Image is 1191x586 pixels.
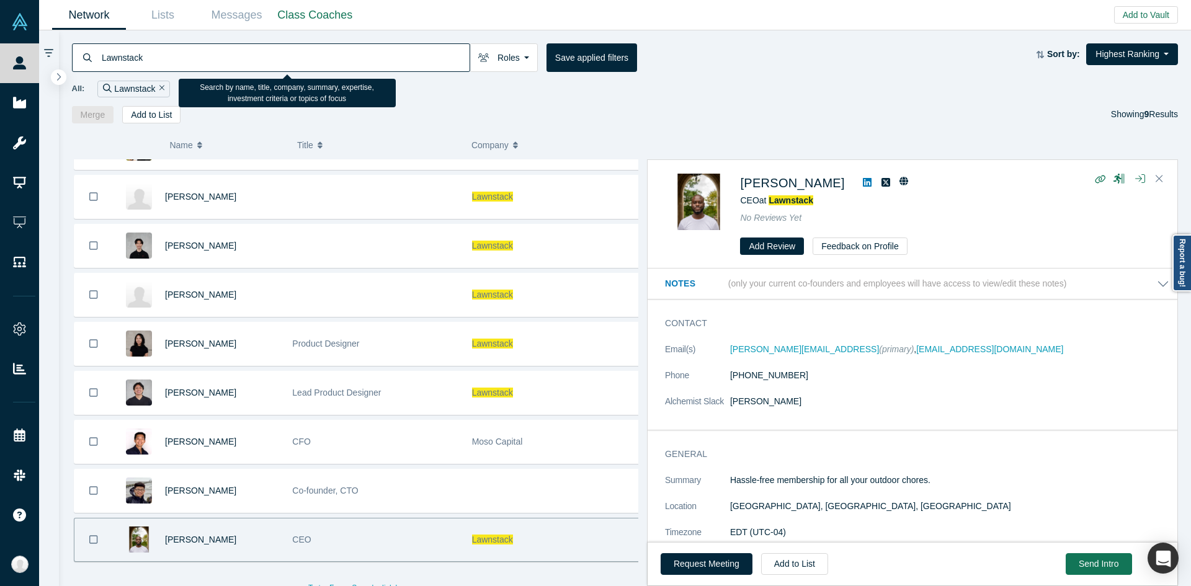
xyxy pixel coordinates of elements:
[165,192,236,202] a: [PERSON_NAME]
[1172,234,1191,291] a: Report a bug!
[165,437,236,446] a: [PERSON_NAME]
[74,322,113,365] button: Bookmark
[165,290,236,300] a: [PERSON_NAME]
[471,132,633,158] button: Company
[730,370,808,380] a: [PHONE_NUMBER]
[472,437,523,446] span: Moso Capital
[769,195,813,205] a: Lawnstack
[1086,43,1178,65] button: Highest Ranking
[292,388,381,397] span: Lead Product Designer
[665,526,730,552] dt: Timezone
[1144,109,1149,119] strong: 9
[292,486,358,495] span: Co-founder, CTO
[665,395,730,421] dt: Alchemist Slack
[74,224,113,267] button: Bookmark
[292,535,311,544] span: CEO
[169,132,192,158] span: Name
[1066,553,1132,575] button: Send Intro
[126,428,152,455] img: Allen Yao's Profile Image
[472,339,513,348] span: Lawnstack
[730,474,1169,487] p: Hassle-free membership for all your outdoor chores.
[761,553,828,575] button: Add to List
[165,535,236,544] a: [PERSON_NAME]
[740,195,813,205] span: CEO at
[72,106,114,123] button: Merge
[665,474,730,500] dt: Summary
[879,344,914,354] span: (primary)
[728,278,1067,289] p: (only your current co-founders and employees will have access to view/edit these notes)
[200,1,274,30] a: Messages
[472,388,513,397] span: Lawnstack
[730,500,1169,513] dd: [GEOGRAPHIC_DATA], [GEOGRAPHIC_DATA], [GEOGRAPHIC_DATA]
[165,339,236,348] a: [PERSON_NAME]
[665,317,1152,330] h3: Contact
[472,241,513,251] span: Lawnstack
[122,106,181,123] button: Add to List
[813,238,908,255] button: Feedback on Profile
[126,526,152,553] img: Nickson Milien's Profile Image
[126,331,152,357] img: Nancy Duong's Profile Image
[665,277,1169,290] button: Notes (only your current co-founders and employees will have access to view/edit these notes)
[74,469,113,512] button: Bookmark
[74,371,113,414] button: Bookmark
[11,556,29,573] img: Anna Sanchez's Account
[671,174,727,230] img: Nickson Milien's Profile Image
[74,273,113,316] button: Bookmark
[730,343,1169,356] dd: ,
[126,184,152,210] img: Vaibhav Dixit's Profile Image
[11,13,29,30] img: Alchemist Vault Logo
[126,477,152,504] img: Liam Du's Profile Image
[665,500,730,526] dt: Location
[74,420,113,463] button: Bookmark
[730,344,879,354] a: [PERSON_NAME][EMAIL_ADDRESS]
[165,241,236,251] a: [PERSON_NAME]
[297,132,458,158] button: Title
[665,448,1152,461] h3: General
[126,233,152,259] img: Vin Bui's Profile Image
[470,43,538,72] button: Roles
[169,132,284,158] button: Name
[665,343,730,369] dt: Email(s)
[165,486,236,495] a: [PERSON_NAME]
[156,82,165,96] button: Remove Filter
[471,132,509,158] span: Company
[126,1,200,30] a: Lists
[472,535,513,544] span: Lawnstack
[661,553,752,575] button: Request Meeting
[52,1,126,30] a: Network
[74,175,113,218] button: Bookmark
[100,43,470,72] input: Search by name, title, company, summary, expertise, investment criteria or topics of focus
[1047,49,1080,59] strong: Sort by:
[97,81,170,97] div: Lawnstack
[730,395,1169,408] dd: [PERSON_NAME]
[740,238,804,255] button: Add Review
[297,132,313,158] span: Title
[740,213,801,223] span: No Reviews Yet
[274,1,357,30] a: Class Coaches
[292,437,311,446] span: CFO
[126,282,152,308] img: Arturo Garcia's Profile Image
[472,290,513,300] span: Lawnstack
[665,369,730,395] dt: Phone
[1150,169,1169,189] button: Close
[665,277,726,290] h3: Notes
[292,339,359,348] span: Product Designer
[165,388,236,397] a: [PERSON_NAME]
[126,380,152,406] img: Dennis Quizhpi's Profile Image
[740,176,844,190] a: [PERSON_NAME]
[74,518,113,561] button: Bookmark
[72,82,85,95] span: All:
[1114,6,1178,24] button: Add to Vault
[546,43,637,72] button: Save applied filters
[730,526,1169,539] dd: EDT (UTC-04)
